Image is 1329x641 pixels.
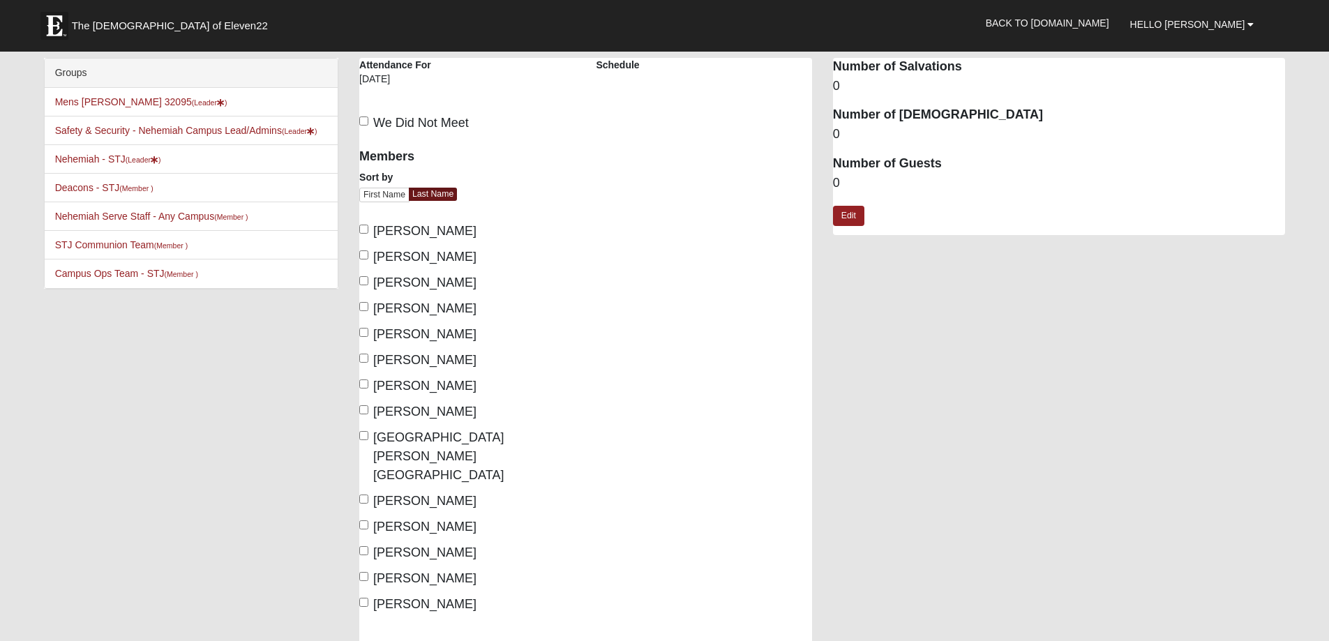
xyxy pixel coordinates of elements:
a: Edit [833,206,864,226]
input: [PERSON_NAME] [359,225,368,234]
small: (Leader ) [192,98,227,107]
span: [PERSON_NAME] [373,571,476,585]
dd: 0 [833,77,1286,96]
input: [PERSON_NAME] [359,354,368,363]
a: First Name [359,188,410,202]
input: [PERSON_NAME] [359,405,368,414]
a: Last Name [409,188,457,201]
a: Nehemiah Serve Staff - Any Campus(Member ) [55,211,248,222]
span: [PERSON_NAME] [373,301,476,315]
span: [PERSON_NAME] [373,379,476,393]
input: [PERSON_NAME] [359,572,368,581]
label: Schedule [596,58,639,72]
span: [GEOGRAPHIC_DATA][PERSON_NAME][GEOGRAPHIC_DATA] [373,430,504,482]
dt: Number of Salvations [833,58,1286,76]
input: [PERSON_NAME] [359,546,368,555]
span: [PERSON_NAME] [373,276,476,289]
input: [PERSON_NAME] [359,520,368,529]
span: We Did Not Meet [373,116,469,130]
span: Hello [PERSON_NAME] [1130,19,1245,30]
span: [PERSON_NAME] [373,224,476,238]
small: (Leader ) [126,156,161,164]
label: Attendance For [359,58,431,72]
a: Deacons - STJ(Member ) [55,182,153,193]
input: [PERSON_NAME] [359,495,368,504]
dt: Number of [DEMOGRAPHIC_DATA] [833,106,1286,124]
input: We Did Not Meet [359,116,368,126]
a: Safety & Security - Nehemiah Campus Lead/Admins(Leader) [55,125,317,136]
span: [PERSON_NAME] [373,405,476,418]
input: [PERSON_NAME] [359,598,368,607]
h4: Members [359,149,575,165]
a: Hello [PERSON_NAME] [1120,7,1265,42]
input: [PERSON_NAME] [359,328,368,337]
a: Mens [PERSON_NAME] 32095(Leader) [55,96,227,107]
input: [PERSON_NAME] [359,379,368,389]
span: [PERSON_NAME] [373,494,476,508]
a: STJ Communion Team(Member ) [55,239,188,250]
a: Back to [DOMAIN_NAME] [975,6,1120,40]
dt: Number of Guests [833,155,1286,173]
span: [PERSON_NAME] [373,353,476,367]
span: [PERSON_NAME] [373,250,476,264]
dd: 0 [833,126,1286,144]
div: Groups [45,59,338,88]
label: Sort by [359,170,393,184]
input: [PERSON_NAME] [359,276,368,285]
a: Campus Ops Team - STJ(Member ) [55,268,198,279]
small: (Leader ) [282,127,317,135]
span: [PERSON_NAME] [373,327,476,341]
img: Eleven22 logo [40,12,68,40]
a: The [DEMOGRAPHIC_DATA] of Eleven22 [33,5,313,40]
small: (Member ) [119,184,153,193]
span: [PERSON_NAME] [373,520,476,534]
a: Nehemiah - STJ(Leader) [55,153,161,165]
input: [PERSON_NAME] [359,302,368,311]
span: [PERSON_NAME] [373,597,476,611]
input: [GEOGRAPHIC_DATA][PERSON_NAME][GEOGRAPHIC_DATA] [359,431,368,440]
small: (Member ) [165,270,198,278]
small: (Member ) [154,241,188,250]
dd: 0 [833,174,1286,193]
small: (Member ) [214,213,248,221]
span: [PERSON_NAME] [373,545,476,559]
span: The [DEMOGRAPHIC_DATA] of Eleven22 [72,19,268,33]
div: [DATE] [359,72,457,96]
input: [PERSON_NAME] [359,250,368,259]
